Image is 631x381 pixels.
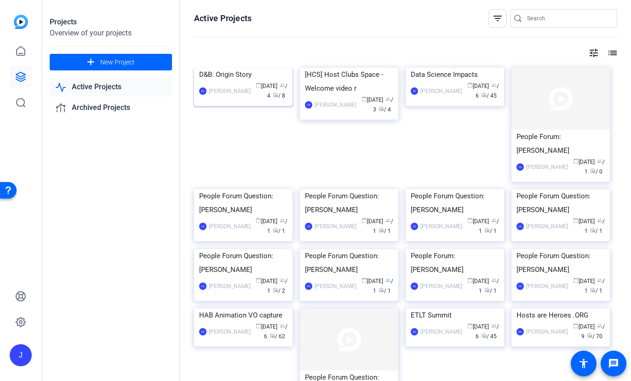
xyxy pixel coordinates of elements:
span: / 4 [379,106,391,113]
div: [PERSON_NAME] [526,327,568,336]
div: EG [516,328,524,335]
span: calendar_today [256,82,261,88]
div: [PERSON_NAME] [209,87,251,96]
span: radio [379,287,384,293]
h1: Active Projects [194,13,252,24]
div: [PERSON_NAME] [420,327,462,336]
span: / 1 [585,278,605,294]
span: [DATE] [361,218,383,225]
span: calendar_today [256,277,261,283]
span: radio [590,287,596,293]
div: CK [305,223,312,230]
div: People Forum Question: [PERSON_NAME] [516,189,605,217]
input: Search [527,13,610,24]
span: group [491,277,497,283]
div: [PERSON_NAME] [315,100,356,110]
mat-icon: add [85,57,97,68]
span: [DATE] [467,278,489,284]
span: radio [590,227,596,233]
span: / 70 [587,333,602,340]
span: [DATE] [573,218,595,225]
span: radio [587,333,592,338]
div: CK [199,283,207,290]
span: calendar_today [573,158,579,164]
span: / 45 [481,92,497,99]
span: radio [590,168,596,173]
div: [PERSON_NAME] [526,222,568,231]
span: group [385,96,391,102]
div: PK [411,87,418,95]
span: [DATE] [573,278,595,284]
div: D&B: Origin Story [199,68,287,81]
span: [DATE] [467,323,489,330]
span: / 1 [484,288,497,294]
span: calendar_today [467,82,473,88]
span: group [280,323,285,329]
a: Archived Projects [50,98,172,117]
span: radio [273,287,278,293]
div: People Forum Question: [PERSON_NAME] [199,189,287,217]
mat-icon: filter_list [492,13,503,24]
span: [DATE] [256,323,277,330]
div: Hosts are Heroes .ORG [516,308,605,322]
div: [PERSON_NAME] [420,87,462,96]
span: / 1 [585,159,605,175]
span: calendar_today [467,218,473,223]
div: People Forum Question: [PERSON_NAME] [516,249,605,277]
span: group [491,82,497,88]
span: [DATE] [573,323,595,330]
span: group [385,218,391,223]
div: CB [305,101,312,109]
span: radio [273,92,278,98]
div: People Forum: [PERSON_NAME] [411,249,499,277]
span: group [280,82,285,88]
span: [DATE] [573,159,595,165]
div: [HCS] Host Clubs Space - Welcome video r [305,68,393,95]
div: [PERSON_NAME] [526,162,568,172]
span: [DATE] [256,83,277,89]
span: group [280,218,285,223]
span: / 0 [590,168,602,175]
span: radio [484,227,490,233]
div: [PERSON_NAME] [420,222,462,231]
div: EG [199,328,207,335]
div: HAB Animation VO capture [199,308,287,322]
div: CK [516,223,524,230]
div: CK [305,283,312,290]
div: [PERSON_NAME] [315,222,356,231]
span: group [597,218,602,223]
span: group [385,277,391,283]
span: / 1 [267,278,287,294]
div: EG [199,87,207,95]
div: CK [411,223,418,230]
span: radio [379,227,384,233]
div: People Forum Question: [PERSON_NAME] [411,189,499,217]
span: calendar_today [361,96,367,102]
span: / 1 [484,228,497,234]
span: [DATE] [467,83,489,89]
span: radio [481,333,487,338]
div: CK [199,223,207,230]
span: / 1 [379,288,391,294]
div: CK [411,283,418,290]
span: group [597,323,602,329]
div: EG [411,328,418,335]
button: New Project [50,54,172,70]
span: calendar_today [256,323,261,329]
span: group [280,277,285,283]
span: [DATE] [361,278,383,284]
span: / 1 [479,278,499,294]
div: [PERSON_NAME] [526,282,568,291]
div: CK [516,283,524,290]
span: calendar_today [361,277,367,283]
div: J [10,344,32,366]
a: Active Projects [50,78,172,97]
span: radio [270,333,275,338]
span: calendar_today [467,323,473,329]
div: [PERSON_NAME] [209,222,251,231]
span: radio [379,106,384,111]
div: People Forum Question: [PERSON_NAME] [305,249,393,277]
div: [PERSON_NAME] [209,282,251,291]
span: radio [481,92,487,98]
mat-icon: tune [588,47,599,58]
